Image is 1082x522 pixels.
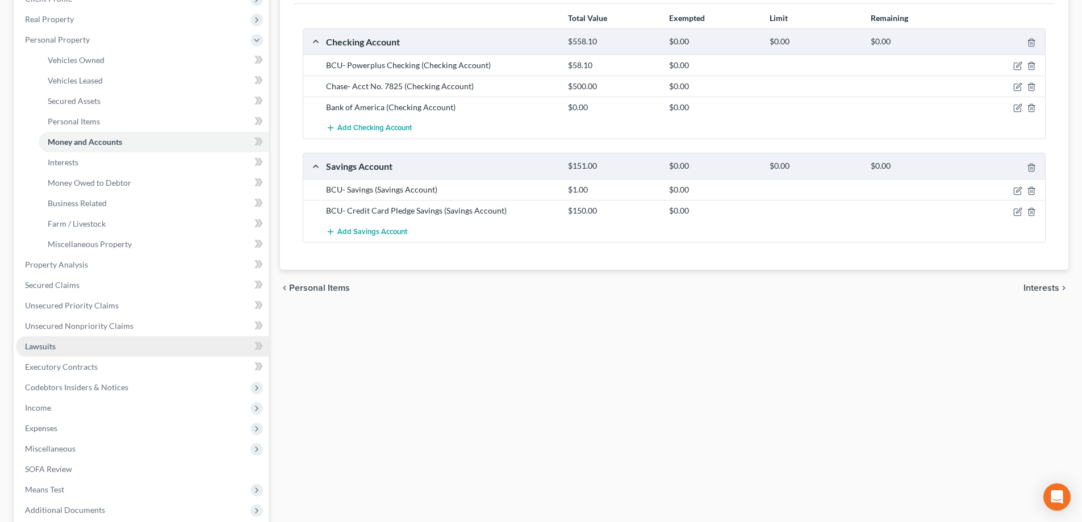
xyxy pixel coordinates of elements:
[39,70,269,91] a: Vehicles Leased
[48,178,131,187] span: Money Owed to Debtor
[39,193,269,214] a: Business Related
[320,36,562,48] div: Checking Account
[562,36,663,47] div: $558.10
[865,161,966,172] div: $0.00
[562,102,663,113] div: $0.00
[562,205,663,216] div: $150.00
[25,341,56,351] span: Lawsuits
[280,283,289,293] i: chevron_left
[39,214,269,234] a: Farm / Livestock
[48,55,105,65] span: Vehicles Owned
[25,423,57,433] span: Expenses
[562,60,663,71] div: $58.10
[25,362,98,371] span: Executory Contracts
[16,275,269,295] a: Secured Claims
[25,300,119,310] span: Unsecured Priority Claims
[48,239,132,249] span: Miscellaneous Property
[25,280,80,290] span: Secured Claims
[39,50,269,70] a: Vehicles Owned
[337,124,412,133] span: Add Checking Account
[320,81,562,92] div: Chase- Acct No. 7825 (Checking Account)
[48,96,101,106] span: Secured Assets
[25,35,90,44] span: Personal Property
[48,76,103,85] span: Vehicles Leased
[865,36,966,47] div: $0.00
[320,160,562,172] div: Savings Account
[663,161,764,172] div: $0.00
[39,173,269,193] a: Money Owed to Debtor
[320,60,562,71] div: BCU- Powerplus Checking (Checking Account)
[16,316,269,336] a: Unsecured Nonpriority Claims
[25,382,128,392] span: Codebtors Insiders & Notices
[1023,283,1068,293] button: Interests chevron_right
[326,118,412,139] button: Add Checking Account
[39,91,269,111] a: Secured Assets
[663,36,764,47] div: $0.00
[764,161,864,172] div: $0.00
[16,254,269,275] a: Property Analysis
[39,111,269,132] a: Personal Items
[770,13,788,23] strong: Limit
[669,13,705,23] strong: Exempted
[16,459,269,479] a: SOFA Review
[320,184,562,195] div: BCU- Savings (Savings Account)
[663,102,764,113] div: $0.00
[663,184,764,195] div: $0.00
[48,137,122,147] span: Money and Accounts
[871,13,908,23] strong: Remaining
[320,102,562,113] div: Bank of America (Checking Account)
[16,336,269,357] a: Lawsuits
[25,260,88,269] span: Property Analysis
[663,205,764,216] div: $0.00
[25,505,105,515] span: Additional Documents
[39,132,269,152] a: Money and Accounts
[39,234,269,254] a: Miscellaneous Property
[562,81,663,92] div: $500.00
[1043,483,1071,511] div: Open Intercom Messenger
[568,13,607,23] strong: Total Value
[289,283,350,293] span: Personal Items
[25,14,74,24] span: Real Property
[1059,283,1068,293] i: chevron_right
[326,221,407,242] button: Add Savings Account
[25,485,64,494] span: Means Test
[337,227,407,236] span: Add Savings Account
[663,60,764,71] div: $0.00
[48,157,78,167] span: Interests
[562,184,663,195] div: $1.00
[39,152,269,173] a: Interests
[764,36,864,47] div: $0.00
[25,403,51,412] span: Income
[16,295,269,316] a: Unsecured Priority Claims
[1023,283,1059,293] span: Interests
[320,205,562,216] div: BCU- Credit Card Pledge Savings (Savings Account)
[562,161,663,172] div: $151.00
[48,219,106,228] span: Farm / Livestock
[663,81,764,92] div: $0.00
[25,321,133,331] span: Unsecured Nonpriority Claims
[25,444,76,453] span: Miscellaneous
[48,198,107,208] span: Business Related
[25,464,72,474] span: SOFA Review
[48,116,100,126] span: Personal Items
[16,357,269,377] a: Executory Contracts
[280,283,350,293] button: chevron_left Personal Items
